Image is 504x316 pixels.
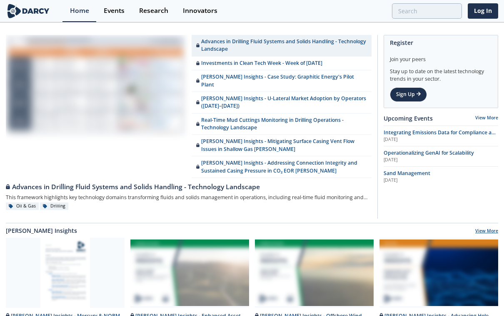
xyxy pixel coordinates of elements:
[6,202,39,210] div: Oil & Gas
[6,192,372,202] div: This framework highlights key technology domains transforming fluids and solids management in ope...
[384,149,474,156] span: Operationalizing GenAI for Scalability
[468,3,498,19] a: Log In
[192,70,372,92] a: [PERSON_NAME] Insights - Case Study: Graphitic Energy's Pilot Plant
[6,178,372,192] a: Advances in Drilling Fluid Systems and Solids Handling - Technology Landscape
[390,50,492,63] div: Join your peers
[390,63,492,83] div: Stay up to date on the latest technology trends in your sector.
[384,149,498,163] a: Operationalizing GenAI for Scalability [DATE]
[392,3,462,19] input: Advanced Search
[475,228,498,235] a: View More
[40,202,68,210] div: Drilling
[192,35,372,57] a: Advances in Drilling Fluid Systems and Solids Handling - Technology Landscape
[6,226,77,235] a: [PERSON_NAME] Insights
[390,35,492,50] div: Register
[192,135,372,156] a: [PERSON_NAME] Insights - Mitigating Surface Casing Vent Flow Issues in Shallow Gas [PERSON_NAME]
[192,114,372,135] a: Real-Time Mud Cuttings Monitoring in Drilling Operations - Technology Landscape
[384,114,433,123] a: Upcoming Events
[104,7,125,14] div: Events
[384,136,498,143] div: [DATE]
[475,115,498,121] a: View More
[384,157,498,163] div: [DATE]
[384,177,498,184] div: [DATE]
[192,57,372,70] a: Investments in Clean Tech Week - Week of [DATE]
[384,129,498,143] span: Integrating Emissions Data for Compliance and Operational Action
[390,87,427,101] a: Sign Up
[70,7,89,14] div: Home
[384,170,498,184] a: Sand Management [DATE]
[192,92,372,114] a: [PERSON_NAME] Insights - U-Lateral Market Adoption by Operators ([DATE]–[DATE])
[139,7,168,14] div: Research
[384,129,498,143] a: Integrating Emissions Data for Compliance and Operational Action [DATE]
[183,7,217,14] div: Innovators
[192,156,372,178] a: [PERSON_NAME] Insights - Addressing Connection Integrity and Sustained Casing Pressure in CO₂ EOR...
[6,182,372,192] div: Advances in Drilling Fluid Systems and Solids Handling - Technology Landscape
[384,170,430,177] span: Sand Management
[6,4,51,18] img: logo-wide.svg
